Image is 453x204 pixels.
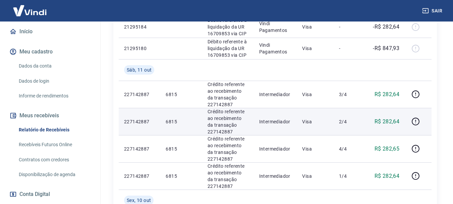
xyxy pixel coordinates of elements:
[339,173,359,179] p: 1/4
[373,23,399,31] p: -R$ 282,64
[124,173,155,179] p: 227142887
[127,197,151,204] span: Sex, 10 out
[16,123,92,137] a: Relatório de Recebíveis
[259,173,292,179] p: Intermediador
[16,89,92,103] a: Informe de rendimentos
[302,173,328,179] p: Visa
[166,173,196,179] p: 6815
[8,24,92,39] a: Início
[124,24,155,30] p: 21295184
[16,138,92,152] a: Recebíveis Futuros Online
[302,118,328,125] p: Visa
[375,172,400,180] p: R$ 282,64
[375,90,400,98] p: R$ 282,64
[124,45,155,52] p: 21295180
[375,118,400,126] p: R$ 282,64
[421,5,445,17] button: Sair
[302,45,328,52] p: Visa
[375,145,400,153] p: R$ 282,65
[259,91,292,98] p: Intermediador
[208,163,248,190] p: Crédito referente ao recebimento da transação 227142887
[8,44,92,59] button: Meu cadastro
[166,118,196,125] p: 6815
[16,59,92,73] a: Dados da conta
[124,118,155,125] p: 227142887
[302,24,328,30] p: Visa
[259,146,292,152] p: Intermediador
[339,91,359,98] p: 3/4
[339,118,359,125] p: 2/4
[208,108,248,135] p: Crédito referente ao recebimento da transação 227142887
[166,91,196,98] p: 6815
[166,146,196,152] p: 6815
[8,0,52,21] img: Vindi
[373,44,399,52] p: -R$ 847,93
[208,17,248,37] p: Débito referente à liquidação da UR 16709853 via CIP
[124,146,155,152] p: 227142887
[124,91,155,98] p: 227142887
[16,153,92,167] a: Contratos com credores
[259,20,292,34] p: Vindi Pagamentos
[259,118,292,125] p: Intermediador
[339,24,359,30] p: -
[339,146,359,152] p: 4/4
[8,187,92,202] button: Conta Digital
[259,42,292,55] p: Vindi Pagamentos
[302,146,328,152] p: Visa
[208,135,248,162] p: Crédito referente ao recebimento da transação 227142887
[339,45,359,52] p: -
[8,108,92,123] button: Meus recebíveis
[16,168,92,181] a: Disponibilização de agenda
[208,38,248,58] p: Débito referente à liquidação da UR 16709853 via CIP
[127,67,152,73] span: Sáb, 11 out
[302,91,328,98] p: Visa
[16,74,92,88] a: Dados de login
[208,81,248,108] p: Crédito referente ao recebimento da transação 227142887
